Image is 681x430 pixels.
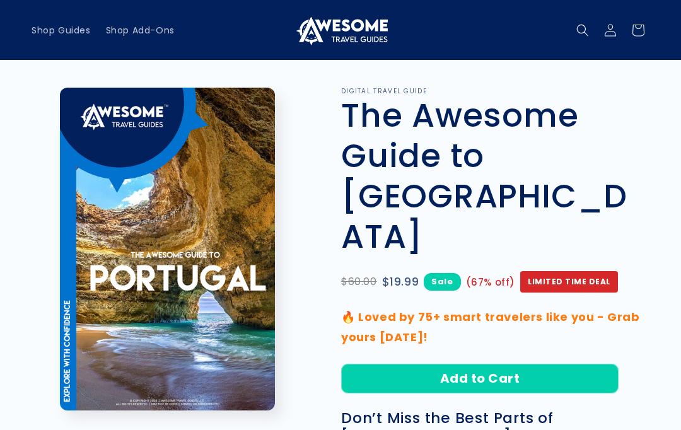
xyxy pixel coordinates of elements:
[382,272,419,292] span: $19.99
[424,273,460,290] span: Sale
[341,88,649,95] p: DIGITAL TRAVEL GUIDE
[341,273,377,291] span: $60.00
[24,17,98,44] a: Shop Guides
[341,307,649,348] p: 🔥 Loved by 75+ smart travelers like you - Grab yours [DATE]!
[106,25,175,36] span: Shop Add-Ons
[569,16,597,44] summary: Search
[341,95,649,257] h1: The Awesome Guide to [GEOGRAPHIC_DATA]
[341,364,619,393] button: Add to Cart
[32,25,91,36] span: Shop Guides
[466,274,515,291] span: (67% off)
[98,17,182,44] a: Shop Add-Ons
[293,15,388,45] img: Awesome Travel Guides
[289,10,393,50] a: Awesome Travel Guides
[520,271,618,293] span: Limited Time Deal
